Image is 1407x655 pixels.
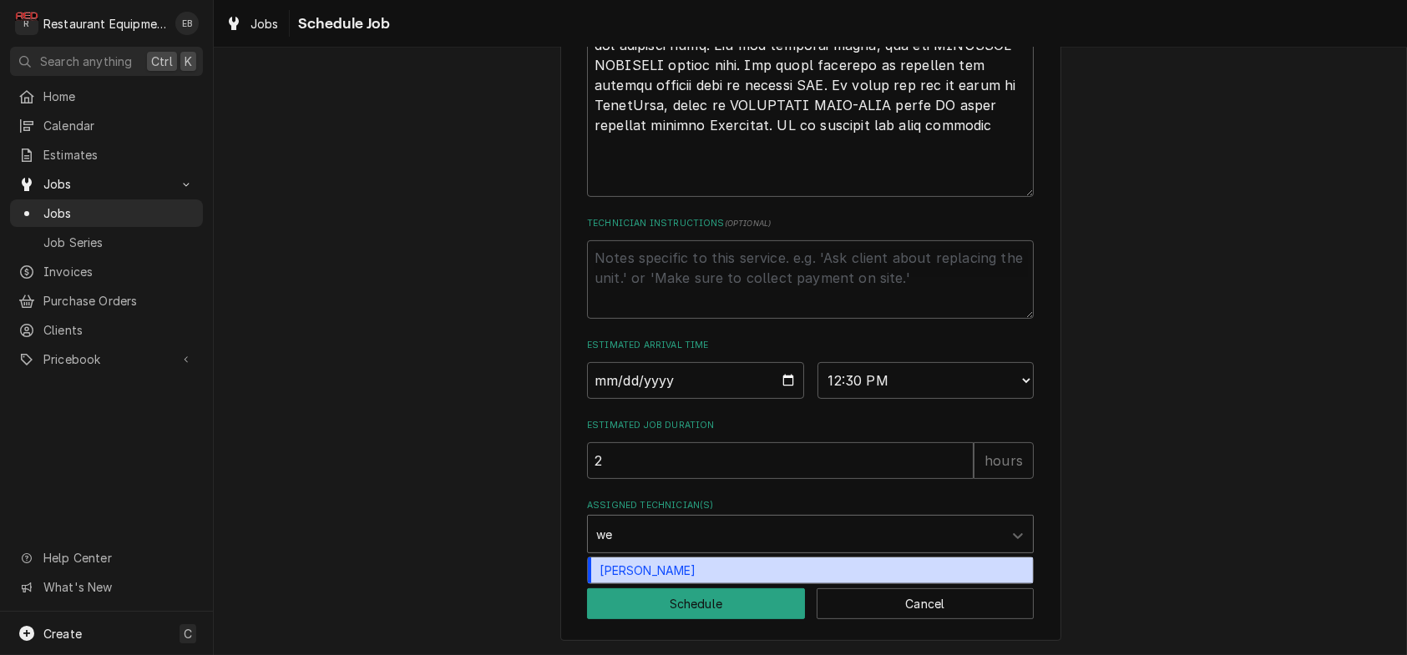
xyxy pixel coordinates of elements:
span: Pricebook [43,350,170,368]
div: Restaurant Equipment Diagnostics's Avatar [15,12,38,35]
label: Assigned Technician(s) [587,499,1034,512]
div: Button Group Row [587,588,1034,619]
a: Go to Help Center [10,544,203,572]
span: Purchase Orders [43,292,195,310]
span: Create [43,627,82,641]
span: ( optional ) [725,219,772,228]
button: Search anythingCtrlK [10,47,203,76]
span: Job Series [43,234,195,251]
span: Jobs [251,15,279,33]
label: Estimated Arrival Time [587,339,1034,352]
span: K [185,53,192,70]
div: Emily Bird's Avatar [175,12,199,35]
a: Invoices [10,258,203,285]
button: Schedule [587,588,805,619]
div: EB [175,12,199,35]
div: Estimated Job Duration [587,419,1034,478]
span: Jobs [43,175,170,193]
span: Estimates [43,146,195,164]
span: C [184,625,192,642]
span: Home [43,88,195,105]
label: Estimated Job Duration [587,419,1034,432]
a: Jobs [219,10,286,38]
span: Help Center [43,549,193,567]
div: Button Group [587,588,1034,619]
input: Date [587,362,804,399]
div: Estimated Arrival Time [587,339,1034,398]
a: Go to What's New [10,573,203,601]
a: Calendar [10,112,203,139]
div: [PERSON_NAME] [588,557,1033,583]
a: Purchase Orders [10,287,203,315]
span: Calendar [43,117,195,134]
a: Estimates [10,141,203,169]
span: Invoices [43,263,195,280]
a: Home [10,83,203,110]
div: R [15,12,38,35]
button: Cancel [817,588,1035,619]
a: Clients [10,316,203,344]
select: Time Select [817,362,1035,399]
a: Jobs [10,199,203,227]
span: Clients [43,321,195,339]
a: Go to Jobs [10,170,203,198]
span: Search anything [40,53,132,70]
span: Jobs [43,204,195,222]
span: What's New [43,578,193,596]
div: Assigned Technician(s) [587,499,1034,553]
div: hours [974,442,1034,479]
label: Technician Instructions [587,217,1034,230]
div: Restaurant Equipment Diagnostics [43,15,166,33]
a: Job Series [10,229,203,256]
a: Go to Pricebook [10,345,203,373]
span: Schedule Job [293,13,391,35]
div: Technician Instructions [587,217,1034,318]
span: Ctrl [151,53,173,70]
